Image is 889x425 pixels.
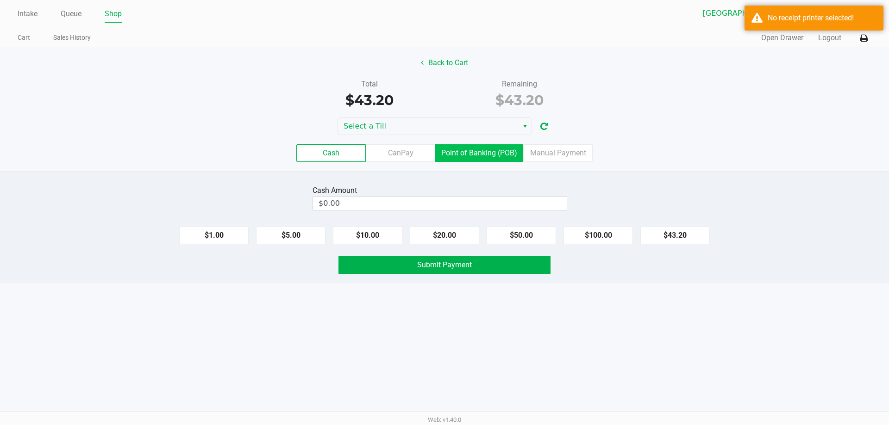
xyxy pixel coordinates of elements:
a: Cart [18,32,30,43]
span: Select a Till [344,121,513,132]
button: Select [518,118,532,135]
div: $43.20 [301,90,438,111]
label: Point of Banking (POB) [435,144,523,162]
div: Total [301,79,438,90]
div: $43.20 [451,90,588,111]
button: Select [799,5,812,22]
button: $20.00 [410,227,479,244]
button: Back to Cart [415,54,474,72]
div: Remaining [451,79,588,90]
label: Cash [296,144,366,162]
button: $5.00 [256,227,326,244]
a: Queue [61,7,81,20]
a: Shop [105,7,122,20]
button: $100.00 [563,227,633,244]
div: No receipt printer selected! [768,12,876,24]
button: $50.00 [487,227,556,244]
button: Submit Payment [338,256,551,274]
div: Cash Amount [313,185,361,196]
button: $1.00 [179,227,249,244]
button: $43.20 [640,227,710,244]
span: Submit Payment [417,260,472,269]
a: Intake [18,7,38,20]
span: [GEOGRAPHIC_DATA] [703,8,793,19]
a: Sales History [53,32,91,43]
span: Web: v1.40.0 [428,416,461,423]
label: CanPay [366,144,435,162]
button: Logout [818,32,841,43]
label: Manual Payment [523,144,593,162]
button: $10.00 [333,227,402,244]
button: Open Drawer [761,32,803,43]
